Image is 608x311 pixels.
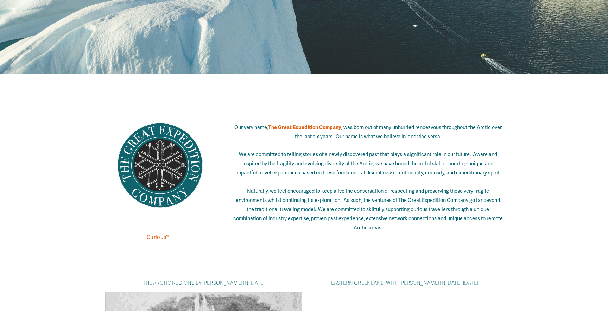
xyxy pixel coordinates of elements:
span: , was born out of many unhurried rendezvous throughout the Arctic over the last six years. Our na... [233,125,504,231]
code: EASTERN GREENLAND WITH [PERSON_NAME] IN [DATE]-[DATE] [331,280,478,286]
span: Our very name, [234,125,268,131]
a: Curious? [123,226,192,248]
strong: The Great Expedition Company [268,124,341,131]
code: THE ARCTIC REGIONS BY [PERSON_NAME] IN [DATE] [143,280,264,286]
